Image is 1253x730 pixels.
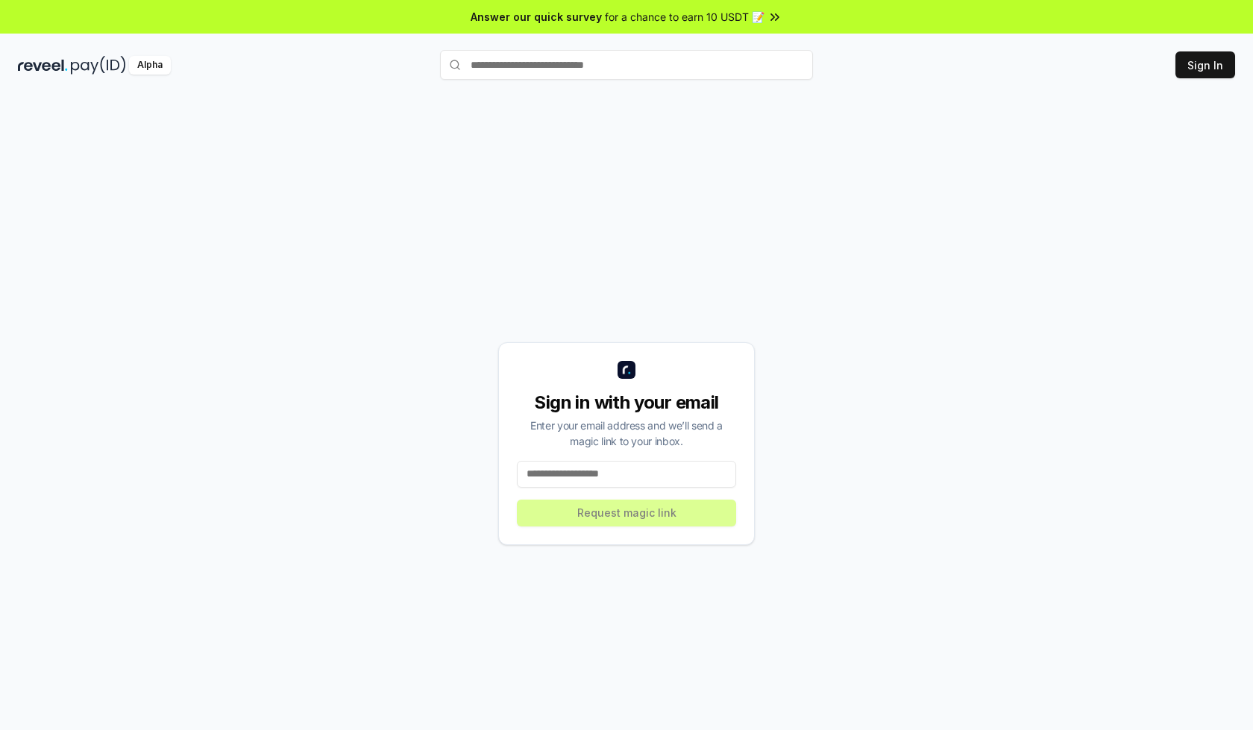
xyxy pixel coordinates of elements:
[71,56,126,75] img: pay_id
[618,361,635,379] img: logo_small
[605,9,764,25] span: for a chance to earn 10 USDT 📝
[129,56,171,75] div: Alpha
[471,9,602,25] span: Answer our quick survey
[517,418,736,449] div: Enter your email address and we’ll send a magic link to your inbox.
[517,391,736,415] div: Sign in with your email
[18,56,68,75] img: reveel_dark
[1175,51,1235,78] button: Sign In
